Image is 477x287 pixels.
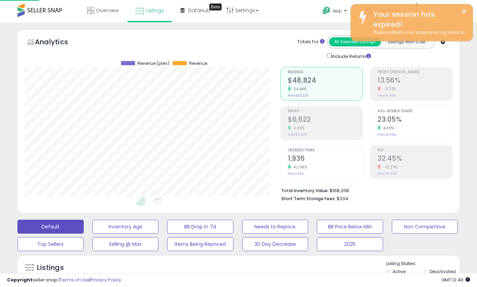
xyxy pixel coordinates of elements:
[288,109,363,113] span: Profit
[92,220,159,234] button: Inventory Age
[368,9,468,29] div: Your session has expired!
[288,149,363,152] span: Ordered Items
[189,61,207,66] span: Revenue
[281,186,447,194] li: $168,208
[137,61,169,66] span: Revenue (prev)
[60,277,89,283] a: Terms of Use
[242,220,308,234] button: Needs to Reprice
[288,70,363,74] span: Revenue
[378,109,452,113] span: Avg. Buybox Share
[297,39,325,45] div: Totals For
[378,172,397,176] small: Prev: 36.99%
[441,277,470,283] span: 2025-10-9 12:40 GMT
[7,277,121,284] div: seller snap | |
[317,220,383,234] button: BB Price Below Min
[146,7,164,14] span: Listings
[288,93,308,98] small: Prev: $39,235
[17,237,84,251] button: Top Sellers
[317,237,383,251] button: 2025
[333,8,342,14] span: Help
[242,237,308,251] button: 30 Day Decrease
[90,277,121,283] a: Privacy Policy
[281,188,329,194] b: Total Inventory Value:
[392,220,458,234] button: Non Competitive
[209,3,222,10] div: Tooltip anchor
[291,165,307,170] small: 42.98%
[7,277,32,283] strong: Copyright
[167,237,233,251] button: Items Being Repriced
[378,149,452,152] span: ROI
[288,115,363,125] h2: $6,622
[281,196,336,202] b: Short Term Storage Fees:
[17,220,84,234] button: Default
[381,126,394,131] small: 4.35%
[37,263,64,273] h5: Listings
[378,115,452,125] h2: 23.05%
[291,126,305,131] small: 2.36%
[317,1,354,23] a: Help
[337,195,348,202] span: $334
[381,165,397,170] small: -12.27%
[322,52,379,60] div: Include Returns
[381,86,396,92] small: -17.77%
[288,76,363,86] h2: $48,824
[322,6,331,15] i: Get Help
[368,29,468,36] div: Please refresh your page and log back in
[291,86,306,92] small: 24.44%
[461,7,467,16] button: ×
[386,260,460,267] p: Listing States:
[378,70,452,74] span: Profit [PERSON_NAME]
[188,7,210,14] span: DataHub
[288,154,363,164] h2: 1,936
[288,133,307,137] small: Prev: $6,469
[92,237,159,251] button: Selling @ Max
[381,37,433,46] button: Listings With Cost
[378,133,396,137] small: Prev: 22.09%
[167,220,233,234] button: BB Drop in 7d
[329,37,381,46] button: All Selected Listings
[288,172,304,176] small: Prev: 1,354
[378,154,452,164] h2: 32.45%
[378,76,452,86] h2: 13.56%
[35,37,82,48] h5: Analytics
[96,7,119,14] span: Overview
[378,93,396,98] small: Prev: 16.49%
